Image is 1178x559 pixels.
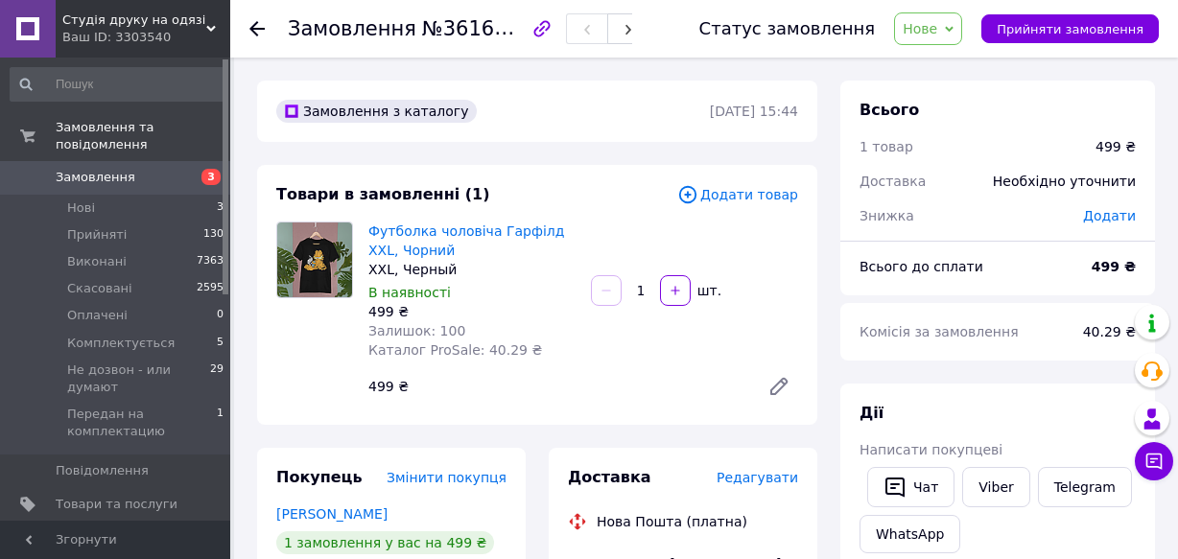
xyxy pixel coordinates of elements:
span: Доставка [568,468,651,486]
span: 3 [217,199,224,217]
span: Студія друку на одязі [62,12,206,29]
span: Прийняти замовлення [997,22,1143,36]
span: 2595 [197,280,224,297]
span: Скасовані [67,280,132,297]
a: Telegram [1038,467,1132,507]
span: Прийняті [67,226,127,244]
a: Viber [962,467,1029,507]
div: Повернутися назад [249,19,265,38]
span: Знижка [860,208,914,223]
span: Залишок: 100 [368,323,465,338]
span: Редагувати [717,470,798,485]
span: Замовлення [56,169,135,186]
a: Футболка чоловіча Гарфілд XXL, Чорний [368,223,564,258]
div: 499 ₴ [361,373,752,400]
span: 130 [203,226,224,244]
span: Повідомлення [56,462,149,479]
span: Додати [1083,208,1136,223]
span: Комплектується [67,335,175,352]
span: Замовлення та повідомлення [56,119,230,153]
b: 499 ₴ [1092,259,1136,274]
span: 40.29 ₴ [1083,324,1136,339]
span: 0 [217,307,224,324]
a: Редагувати [760,367,798,406]
div: Статус замовлення [699,19,876,38]
div: 1 замовлення у вас на 499 ₴ [276,531,494,554]
span: В наявності [368,285,451,300]
span: Виконані [67,253,127,270]
a: WhatsApp [860,515,960,553]
span: 3 [201,169,221,185]
div: Необхідно уточнити [981,160,1147,202]
span: 1 товар [860,139,913,154]
span: Товари в замовленні (1) [276,185,490,203]
span: Товари та послуги [56,496,177,513]
a: [PERSON_NAME] [276,506,388,522]
span: Покупець [276,468,363,486]
span: Всього [860,101,919,119]
span: 1 [217,406,224,440]
button: Чат з покупцем [1135,442,1173,480]
span: Написати покупцеві [860,442,1002,457]
input: Пошук [10,67,225,102]
span: Змінити покупця [387,470,507,485]
div: шт. [693,281,723,300]
span: Нові [67,199,95,217]
span: Каталог ProSale: 40.29 ₴ [368,342,542,358]
span: Всього до сплати [860,259,983,274]
div: XXL, Черный [368,260,576,279]
span: 7363 [197,253,224,270]
span: Замовлення [288,17,416,40]
span: 29 [210,361,224,396]
div: Нова Пошта (платна) [592,512,752,531]
span: Не дозвон - или думают [67,361,210,396]
span: Комісія за замовлення [860,324,1019,339]
button: Прийняти замовлення [981,14,1159,43]
img: Футболка чоловіча Гарфілд XXL, Чорний [277,222,352,297]
span: Доставка [860,174,926,189]
span: Дії [860,404,883,422]
span: №361634722 [422,16,558,40]
div: 499 ₴ [368,302,576,321]
span: 5 [217,335,224,352]
span: Передан на комплектацию [67,406,217,440]
div: 499 ₴ [1096,137,1136,156]
time: [DATE] 15:44 [710,104,798,119]
button: Чат [867,467,954,507]
div: Замовлення з каталогу [276,100,477,123]
span: Оплачені [67,307,128,324]
div: Ваш ID: 3303540 [62,29,230,46]
span: Нове [903,21,937,36]
span: Додати товар [677,184,798,205]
